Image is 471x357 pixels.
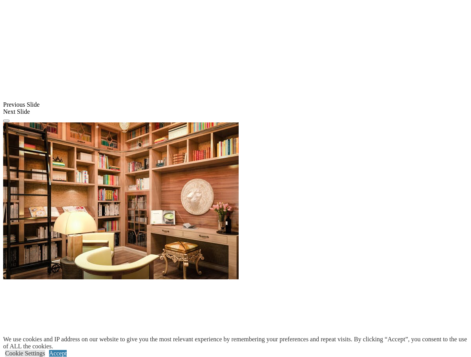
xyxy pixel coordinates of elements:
button: Click here to pause slide show [3,120,9,122]
img: Banner for mobile view [3,122,239,279]
div: Previous Slide [3,101,468,108]
a: Cookie Settings [5,350,45,357]
div: Next Slide [3,108,468,115]
a: Accept [49,350,67,357]
div: We use cookies and IP address on our website to give you the most relevant experience by remember... [3,336,471,350]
